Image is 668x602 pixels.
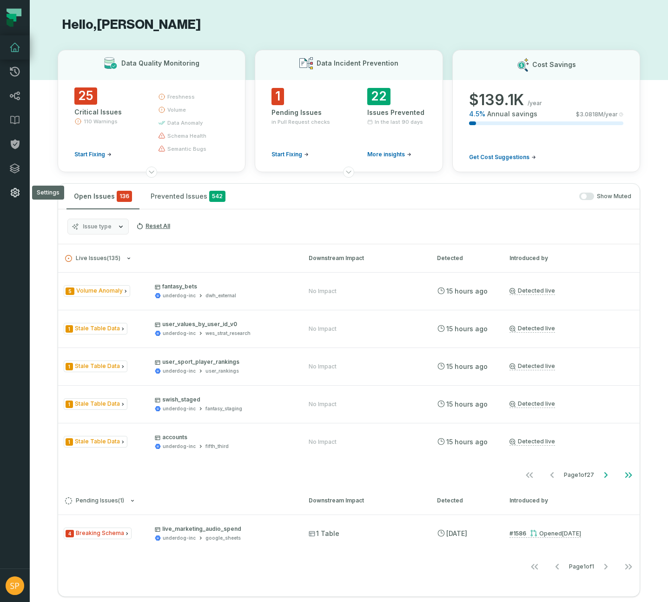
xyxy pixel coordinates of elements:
span: Live Issues ( 135 ) [65,255,120,262]
span: 110 Warnings [84,118,118,125]
span: Severity [66,288,74,295]
button: Go to first page [523,557,546,576]
span: 4.5 % [469,109,485,119]
p: live_marketing_audio_spend [155,525,291,533]
span: Annual savings [487,109,537,119]
button: Go to first page [518,466,541,484]
button: Prevented Issues [143,184,233,209]
div: underdog-inc [163,443,196,450]
button: Data Quality Monitoring25Critical Issues110 WarningsStart Fixingfreshnessvolumedata anomalyschema... [58,50,245,172]
span: Severity [66,363,73,370]
button: Live Issues(135) [65,255,292,262]
a: Detected live [509,287,555,295]
span: in Pull Request checks [271,118,330,126]
div: Pending Issues(1) [58,515,640,578]
button: Data Incident Prevention1Pending Issuesin Pull Request checksStart Fixing22Issues PreventedIn the... [255,50,443,172]
span: /year [528,100,542,107]
span: Issue Type [64,528,132,539]
div: Introduced by [509,496,638,505]
span: In the last 90 days [375,118,423,126]
a: Detected live [509,438,555,446]
span: 22 [367,88,390,105]
p: fantasy_bets [155,283,291,290]
span: 1 Table [309,529,339,538]
div: Opened [530,530,581,537]
p: user_values_by_user_id_v0 [155,321,291,328]
span: Get Cost Suggestions [469,154,529,161]
div: Detected [437,496,493,505]
div: Critical Issues [74,107,141,117]
nav: pagination [58,466,640,484]
div: fantasy_staging [205,405,242,412]
div: wes_strat_research [205,330,251,337]
button: Go to last page [617,557,640,576]
div: Settings [32,186,64,200]
span: Issue type [83,223,112,230]
button: Issue type [67,219,129,234]
a: Detected live [509,362,555,370]
a: Start Fixing [271,151,309,158]
div: underdog-inc [163,368,196,375]
span: Issue Type [64,285,130,297]
span: Issue Type [64,361,127,372]
div: user_rankings [205,368,239,375]
p: swish_staged [155,396,291,403]
relative-time: Aug 14, 2025, 9:35 PM PDT [446,438,488,446]
a: #1586Opened[DATE] 12:41:44 PM [509,529,581,538]
span: schema health [167,132,206,140]
span: Issue Type [64,323,127,334]
button: Go to last page [617,466,640,484]
span: $ 139.1K [469,91,524,109]
h3: Data Incident Prevention [317,59,398,68]
button: Open Issues [66,184,139,209]
div: No Impact [309,288,337,295]
button: Go to previous page [541,466,563,484]
div: underdog-inc [163,535,196,542]
span: Pending Issues ( 1 ) [65,497,124,504]
div: Pending Issues [271,108,330,117]
relative-time: Jul 30, 2025, 1:25 PM PDT [446,529,467,537]
span: Issue Type [64,398,127,410]
a: Start Fixing [74,151,112,158]
a: Detected live [509,400,555,408]
span: $ 3.0818M /year [576,111,618,118]
div: google_sheets [205,535,241,542]
span: volume [167,106,186,114]
a: More insights [367,151,411,158]
button: Cost Savings$139.1K/year4.5%Annual savings$3.0818M/yearGet Cost Suggestions [452,50,640,172]
p: accounts [155,434,291,441]
div: No Impact [309,325,337,333]
span: 1 [271,88,284,105]
div: Downstream Impact [309,496,420,505]
span: 25 [74,87,97,105]
ul: Page 1 of 27 [518,466,640,484]
div: Issues Prevented [367,108,426,117]
button: Reset All [132,219,174,234]
a: Detected live [509,325,555,333]
img: avatar of Sheryl Padre [6,576,24,595]
relative-time: Aug 14, 2025, 9:35 PM PDT [446,287,488,295]
ul: Page 1 of 1 [523,557,640,576]
span: data anomaly [167,119,203,127]
h3: Data Quality Monitoring [121,59,199,68]
div: No Impact [309,363,337,370]
span: semantic bugs [167,145,206,153]
p: user_sport_player_rankings [155,358,291,366]
button: Go to next page [595,557,617,576]
span: Start Fixing [271,151,302,158]
nav: pagination [58,557,640,576]
div: Live Issues(135) [58,272,640,486]
div: Show Muted [237,193,631,201]
span: critical issues and errors combined [117,191,132,202]
span: Severity [66,438,73,446]
div: fifth_third [205,443,229,450]
relative-time: Jul 30, 2025, 12:41 PM PDT [562,530,581,537]
div: underdog-inc [163,405,196,412]
span: Severity [66,401,73,408]
relative-time: Aug 14, 2025, 9:35 PM PDT [446,400,488,408]
div: dwh_external [205,292,236,299]
div: underdog-inc [163,330,196,337]
h1: Hello, [PERSON_NAME] [58,17,640,33]
span: More insights [367,151,405,158]
h3: Cost Savings [532,60,576,69]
